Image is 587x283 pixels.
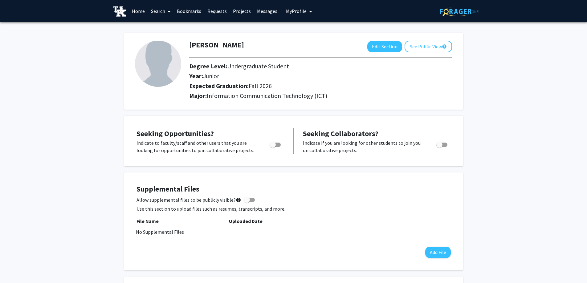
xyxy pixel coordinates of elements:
img: University of Kentucky Logo [113,6,127,17]
a: Search [148,0,174,22]
span: Fall 2026 [249,82,272,90]
mat-icon: help [442,43,447,50]
span: Undergraduate Student [227,62,289,70]
img: Profile Picture [135,41,181,87]
a: Projects [230,0,254,22]
span: Allow supplemental files to be publicly visible? [137,196,241,204]
a: Home [129,0,148,22]
h4: Supplemental Files [137,185,451,194]
a: Messages [254,0,280,22]
h2: Degree Level: [189,63,420,70]
a: Bookmarks [174,0,204,22]
h2: Expected Graduation: [189,82,420,90]
div: Toggle [267,139,284,148]
span: Seeking Opportunities? [137,129,214,138]
button: Add File [425,247,451,258]
a: Requests [204,0,230,22]
div: Toggle [434,139,451,148]
span: Junior [203,72,219,80]
p: Indicate if you are looking for other students to join you on collaborative projects. [303,139,425,154]
p: Indicate to faculty/staff and other users that you are looking for opportunities to join collabor... [137,139,258,154]
iframe: Chat [5,255,26,278]
button: Edit Section [367,41,402,52]
mat-icon: help [236,196,241,204]
b: File Name [137,218,159,224]
button: See Public View [405,41,452,52]
h2: Year: [189,72,420,80]
img: ForagerOne Logo [440,7,479,16]
span: Information Communication Technology (ICT) [207,92,327,99]
b: Uploaded Date [229,218,263,224]
div: No Supplemental Files [136,228,451,236]
h2: Major: [189,92,452,99]
span: Seeking Collaborators? [303,129,378,138]
span: My Profile [286,8,307,14]
h1: [PERSON_NAME] [189,41,244,50]
p: Use this section to upload files such as resumes, transcripts, and more. [137,205,451,212]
